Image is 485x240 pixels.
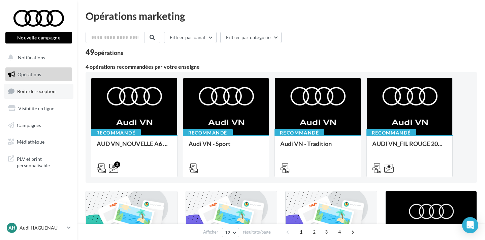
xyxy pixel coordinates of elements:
[4,135,73,149] a: Médiathèque
[4,51,71,65] button: Notifications
[20,224,64,231] p: Audi HAGUENAU
[17,139,44,145] span: Médiathèque
[164,32,217,43] button: Filtrer par canal
[4,67,73,82] a: Opérations
[86,11,477,21] div: Opérations marketing
[91,129,141,137] div: Recommandé
[4,101,73,116] a: Visibilité en ligne
[86,49,123,56] div: 49
[17,88,56,94] span: Boîte de réception
[4,84,73,98] a: Boîte de réception
[183,129,233,137] div: Recommandé
[86,64,477,69] div: 4 opérations recommandées par votre enseigne
[5,32,72,43] button: Nouvelle campagne
[17,154,69,169] span: PLV et print personnalisable
[18,55,45,60] span: Notifications
[94,50,123,56] div: opérations
[97,140,172,154] div: AUD VN_NOUVELLE A6 e-tron
[8,224,15,231] span: AH
[18,71,41,77] span: Opérations
[4,118,73,132] a: Campagnes
[203,229,218,235] span: Afficher
[220,32,282,43] button: Filtrer par catégorie
[321,227,332,237] span: 3
[280,140,355,154] div: Audi VN - Tradition
[296,227,306,237] span: 1
[5,221,72,234] a: AH Audi HAGUENAU
[334,227,345,237] span: 4
[372,140,447,154] div: AUDI VN_FIL ROUGE 2025 - A1, Q2, Q3, Q5 et Q4 e-tron
[243,229,271,235] span: résultats/page
[4,152,73,172] a: PLV et print personnalisable
[114,161,120,168] div: 2
[225,230,231,235] span: 12
[18,106,54,111] span: Visibilité en ligne
[462,217,478,233] div: Open Intercom Messenger
[309,227,320,237] span: 2
[17,122,41,128] span: Campagnes
[222,228,239,237] button: 12
[366,129,416,137] div: Recommandé
[189,140,264,154] div: Audi VN - Sport
[274,129,324,137] div: Recommandé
